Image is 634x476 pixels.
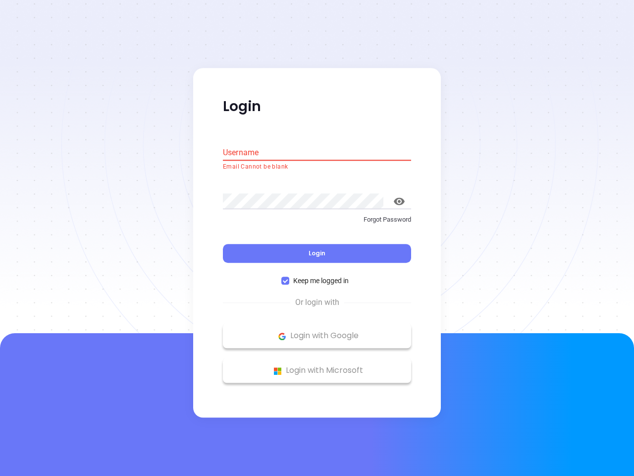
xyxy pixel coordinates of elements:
button: Login [223,244,411,263]
span: Login [309,249,325,258]
button: Microsoft Logo Login with Microsoft [223,358,411,383]
button: Google Logo Login with Google [223,324,411,349]
span: Or login with [290,297,344,309]
p: Email Cannot be blank [223,162,411,172]
img: Google Logo [276,330,288,343]
img: Microsoft Logo [271,365,284,377]
p: Login [223,98,411,116]
span: Keep me logged in [289,276,353,287]
a: Forgot Password [223,215,411,233]
p: Login with Google [228,329,406,344]
button: toggle password visibility [387,189,411,213]
p: Login with Microsoft [228,363,406,378]
p: Forgot Password [223,215,411,225]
